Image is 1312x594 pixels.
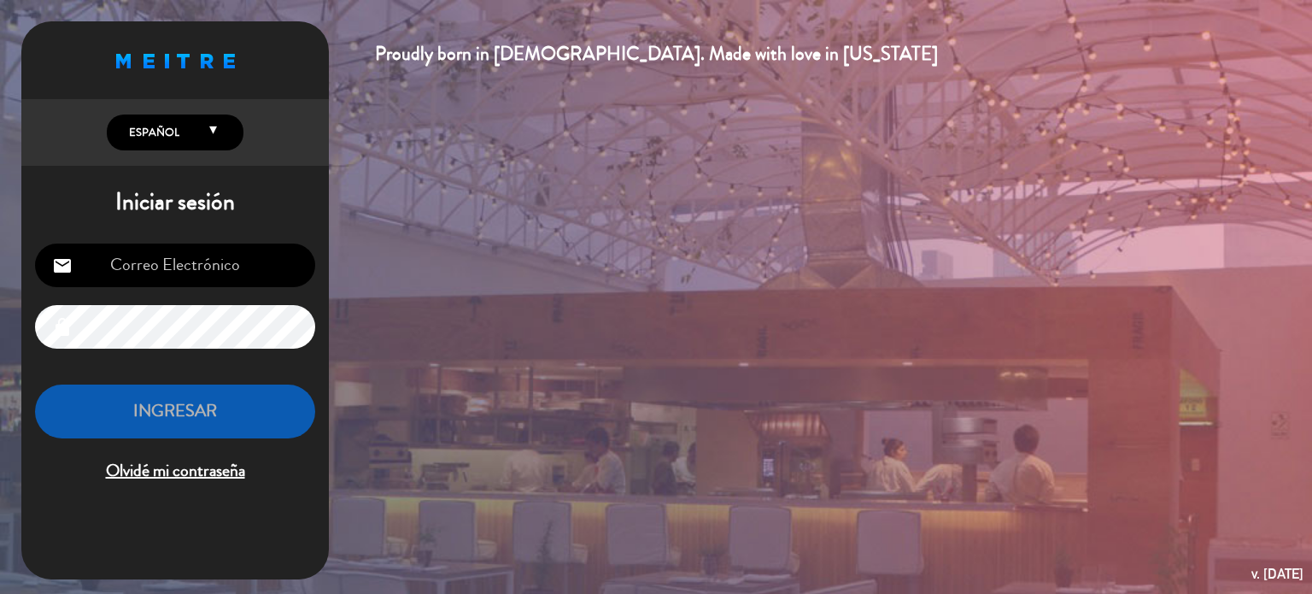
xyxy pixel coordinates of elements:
i: email [52,256,73,276]
button: INGRESAR [35,385,315,438]
input: Correo Electrónico [35,244,315,287]
i: lock [52,317,73,338]
span: Olvidé mi contraseña [35,457,315,485]
span: Español [125,124,179,141]
div: v. [DATE] [1251,562,1303,585]
h1: Iniciar sesión [21,188,329,217]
